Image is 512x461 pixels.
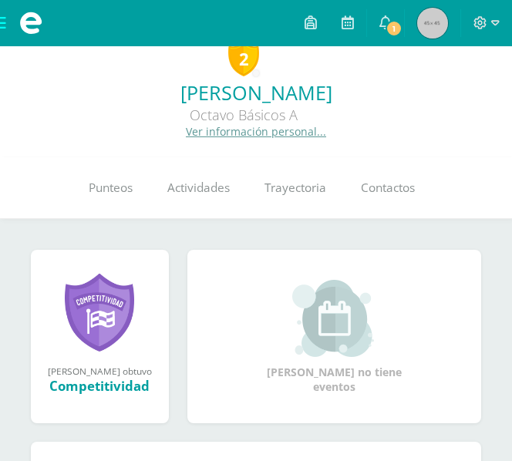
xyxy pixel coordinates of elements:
[12,106,475,124] div: Octavo Básicos A
[46,377,153,395] div: Competitividad
[12,79,500,106] a: [PERSON_NAME]
[292,280,376,357] img: event_small.png
[247,157,343,219] a: Trayectoria
[167,180,230,196] span: Actividades
[386,20,403,37] span: 1
[71,157,150,219] a: Punteos
[46,365,153,377] div: [PERSON_NAME] obtuvo
[257,280,411,394] div: [PERSON_NAME] no tiene eventos
[343,157,432,219] a: Contactos
[417,8,448,39] img: 45x45
[264,180,326,196] span: Trayectoria
[150,157,247,219] a: Actividades
[186,124,326,139] a: Ver información personal...
[361,180,415,196] span: Contactos
[228,41,259,76] div: 2
[89,180,133,196] span: Punteos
